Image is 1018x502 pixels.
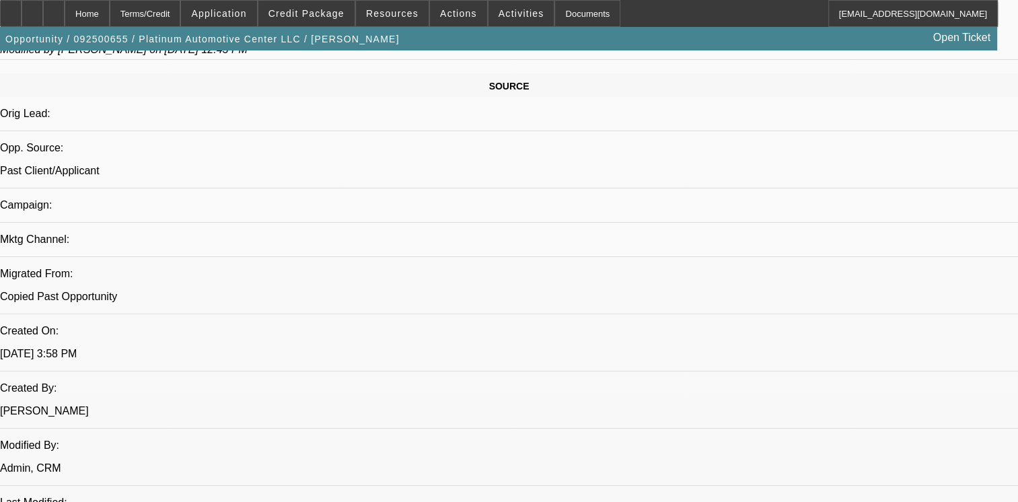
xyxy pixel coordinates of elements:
[430,1,487,26] button: Actions
[499,8,544,19] span: Activities
[366,8,419,19] span: Resources
[928,26,996,49] a: Open Ticket
[258,1,355,26] button: Credit Package
[191,8,246,19] span: Application
[268,8,344,19] span: Credit Package
[440,8,477,19] span: Actions
[356,1,429,26] button: Resources
[488,1,554,26] button: Activities
[181,1,256,26] button: Application
[489,81,530,92] span: SOURCE
[5,34,400,44] span: Opportunity / 092500655 / Platinum Automotive Center LLC / [PERSON_NAME]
